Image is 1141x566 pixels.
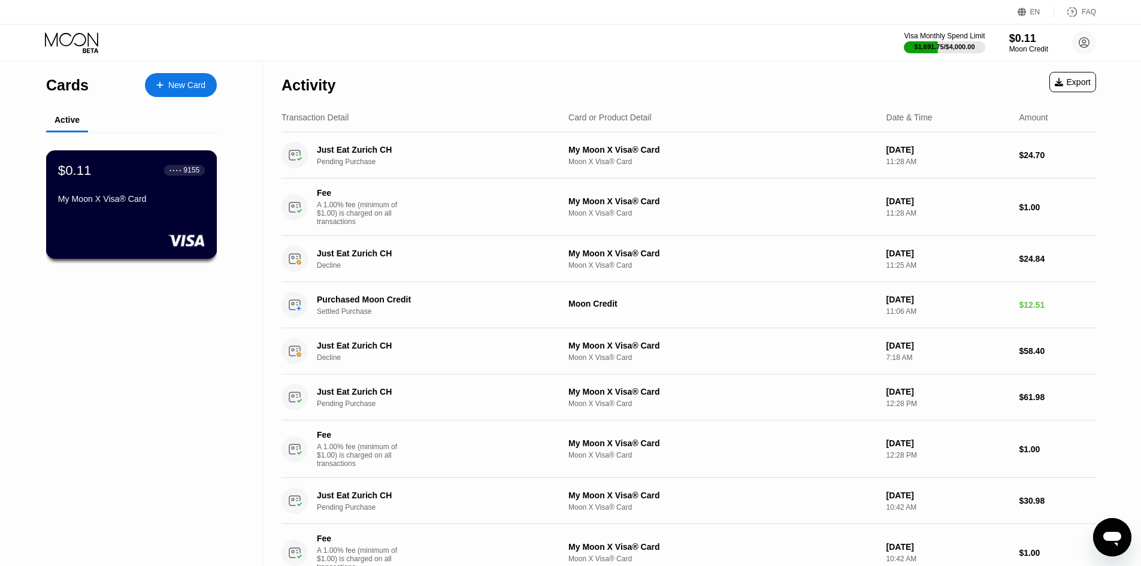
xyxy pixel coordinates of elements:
div: Decline [317,353,567,362]
div: Just Eat Zurich CHDeclineMy Moon X Visa® CardMoon X Visa® Card[DATE]11:25 AM$24.84 [282,236,1096,282]
div: Activity [282,77,335,94]
div: $1.00 [1019,548,1096,558]
div: Just Eat Zurich CH [317,491,549,500]
div: Moon X Visa® Card [568,503,877,511]
div: Just Eat Zurich CH [317,341,549,350]
div: 11:28 AM [886,209,1010,217]
div: [DATE] [886,542,1010,552]
div: Moon Credit [1009,45,1048,53]
div: Active [55,115,80,125]
div: Fee [317,430,401,440]
div: Just Eat Zurich CHPending PurchaseMy Moon X Visa® CardMoon X Visa® Card[DATE]11:28 AM$24.70 [282,132,1096,178]
div: Moon Credit [568,299,877,308]
div: $58.40 [1019,346,1096,356]
div: [DATE] [886,491,1010,500]
div: New Card [168,80,205,90]
div: 9155 [183,166,199,174]
div: Pending Purchase [317,399,567,408]
iframe: Schaltfläche zum Öffnen des Messaging-Fensters [1093,518,1131,556]
div: Just Eat Zurich CH [317,249,549,258]
div: Moon X Visa® Card [568,353,877,362]
div: 12:28 PM [886,399,1010,408]
div: Date & Time [886,113,933,122]
div: FeeA 1.00% fee (minimum of $1.00) is charged on all transactionsMy Moon X Visa® CardMoon X Visa® ... [282,178,1096,236]
div: Fee [317,188,401,198]
div: Moon X Visa® Card [568,158,877,166]
div: My Moon X Visa® Card [58,194,205,204]
div: $30.98 [1019,496,1096,506]
div: [DATE] [886,145,1010,155]
div: EN [1018,6,1054,18]
div: Fee [317,534,401,543]
div: 11:25 AM [886,261,1010,270]
div: Card or Product Detail [568,113,652,122]
div: Amount [1019,113,1048,122]
div: $12.51 [1019,300,1096,310]
div: $1,691.75 / $4,000.00 [915,43,975,50]
div: My Moon X Visa® Card [568,387,877,396]
div: Transaction Detail [282,113,349,122]
div: $0.11● ● ● ●9155My Moon X Visa® Card [47,151,216,258]
div: Cards [46,77,89,94]
div: FAQ [1054,6,1096,18]
div: Just Eat Zurich CHPending PurchaseMy Moon X Visa® CardMoon X Visa® Card[DATE]12:28 PM$61.98 [282,374,1096,420]
div: My Moon X Visa® Card [568,542,877,552]
div: My Moon X Visa® Card [568,491,877,500]
div: EN [1030,8,1040,16]
div: New Card [145,73,217,97]
div: [DATE] [886,196,1010,206]
div: Decline [317,261,567,270]
div: Visa Monthly Spend Limit [904,32,985,40]
div: Moon X Visa® Card [568,451,877,459]
div: Moon X Visa® Card [568,399,877,408]
div: Just Eat Zurich CH [317,387,549,396]
div: [DATE] [886,341,1010,350]
div: $0.11 [58,162,92,178]
div: [DATE] [886,249,1010,258]
div: FAQ [1082,8,1096,16]
div: Export [1049,72,1096,92]
div: 11:06 AM [886,307,1010,316]
div: ● ● ● ● [170,168,181,172]
div: My Moon X Visa® Card [568,196,877,206]
div: Moon X Visa® Card [568,261,877,270]
div: A 1.00% fee (minimum of $1.00) is charged on all transactions [317,443,407,468]
div: $24.70 [1019,150,1096,160]
div: $1.00 [1019,444,1096,454]
div: Purchased Moon Credit [317,295,549,304]
div: $1.00 [1019,202,1096,212]
div: Just Eat Zurich CHPending PurchaseMy Moon X Visa® CardMoon X Visa® Card[DATE]10:42 AM$30.98 [282,478,1096,524]
div: 11:28 AM [886,158,1010,166]
div: Pending Purchase [317,503,567,511]
div: Moon X Visa® Card [568,209,877,217]
div: Purchased Moon CreditSettled PurchaseMoon Credit[DATE]11:06 AM$12.51 [282,282,1096,328]
div: My Moon X Visa® Card [568,341,877,350]
div: 7:18 AM [886,353,1010,362]
div: Pending Purchase [317,158,567,166]
div: A 1.00% fee (minimum of $1.00) is charged on all transactions [317,201,407,226]
div: Just Eat Zurich CHDeclineMy Moon X Visa® CardMoon X Visa® Card[DATE]7:18 AM$58.40 [282,328,1096,374]
div: Just Eat Zurich CH [317,145,549,155]
div: Visa Monthly Spend Limit$1,691.75/$4,000.00 [904,32,985,53]
div: Moon X Visa® Card [568,555,877,563]
div: FeeA 1.00% fee (minimum of $1.00) is charged on all transactionsMy Moon X Visa® CardMoon X Visa® ... [282,420,1096,478]
div: $0.11Moon Credit [1009,32,1048,53]
div: [DATE] [886,387,1010,396]
div: $0.11 [1009,32,1048,45]
div: My Moon X Visa® Card [568,249,877,258]
div: 10:42 AM [886,555,1010,563]
div: My Moon X Visa® Card [568,145,877,155]
div: 12:28 PM [886,451,1010,459]
div: My Moon X Visa® Card [568,438,877,448]
div: [DATE] [886,438,1010,448]
div: Export [1055,77,1091,87]
div: Settled Purchase [317,307,567,316]
div: $61.98 [1019,392,1096,402]
div: [DATE] [886,295,1010,304]
div: 10:42 AM [886,503,1010,511]
div: $24.84 [1019,254,1096,264]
